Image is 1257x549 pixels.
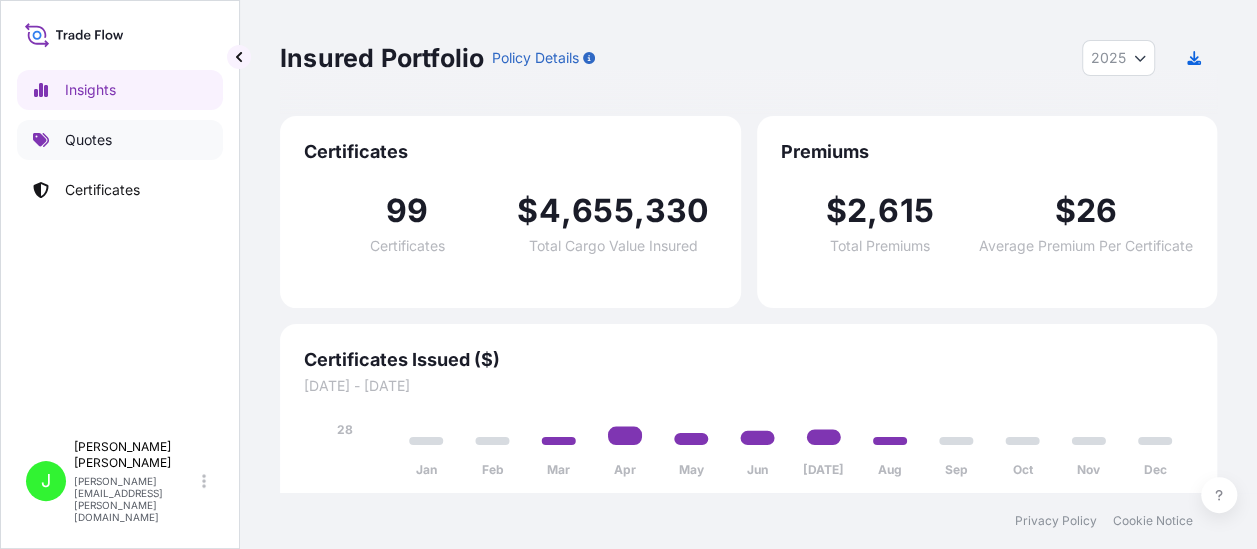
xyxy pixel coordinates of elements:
[386,195,428,227] span: 99
[529,239,698,253] span: Total Cargo Value Insured
[979,239,1193,253] span: Average Premium Per Certificate
[572,195,634,227] span: 655
[1076,195,1117,227] span: 26
[41,471,51,491] span: J
[1012,462,1033,477] tspan: Oct
[679,462,705,477] tspan: May
[867,195,878,227] span: ,
[945,462,968,477] tspan: Sep
[634,195,645,227] span: ,
[304,140,717,164] span: Certificates
[517,195,538,227] span: $
[17,70,223,110] a: Insights
[65,130,112,150] p: Quotes
[561,195,572,227] span: ,
[481,462,503,477] tspan: Feb
[337,422,353,437] tspan: 28
[747,462,768,477] tspan: Jun
[1082,40,1155,76] button: Year Selector
[539,195,561,227] span: 4
[74,475,198,523] p: [PERSON_NAME][EMAIL_ADDRESS][PERSON_NAME][DOMAIN_NAME]
[830,239,930,253] span: Total Premiums
[1055,195,1076,227] span: $
[826,195,847,227] span: $
[878,462,902,477] tspan: Aug
[74,439,198,471] p: [PERSON_NAME] [PERSON_NAME]
[416,462,437,477] tspan: Jan
[781,140,1194,164] span: Premiums
[1077,462,1101,477] tspan: Nov
[304,376,1193,396] span: [DATE] - [DATE]
[1015,513,1097,529] a: Privacy Policy
[492,48,579,68] p: Policy Details
[614,462,636,477] tspan: Apr
[878,195,934,227] span: 615
[304,348,1193,372] span: Certificates Issued ($)
[65,180,140,200] p: Certificates
[847,195,867,227] span: 2
[370,239,445,253] span: Certificates
[547,462,570,477] tspan: Mar
[17,170,223,210] a: Certificates
[1113,513,1193,529] a: Cookie Notice
[1143,462,1166,477] tspan: Dec
[803,462,844,477] tspan: [DATE]
[645,195,710,227] span: 330
[1091,48,1126,68] span: 2025
[280,42,484,74] p: Insured Portfolio
[17,120,223,160] a: Quotes
[65,80,116,100] p: Insights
